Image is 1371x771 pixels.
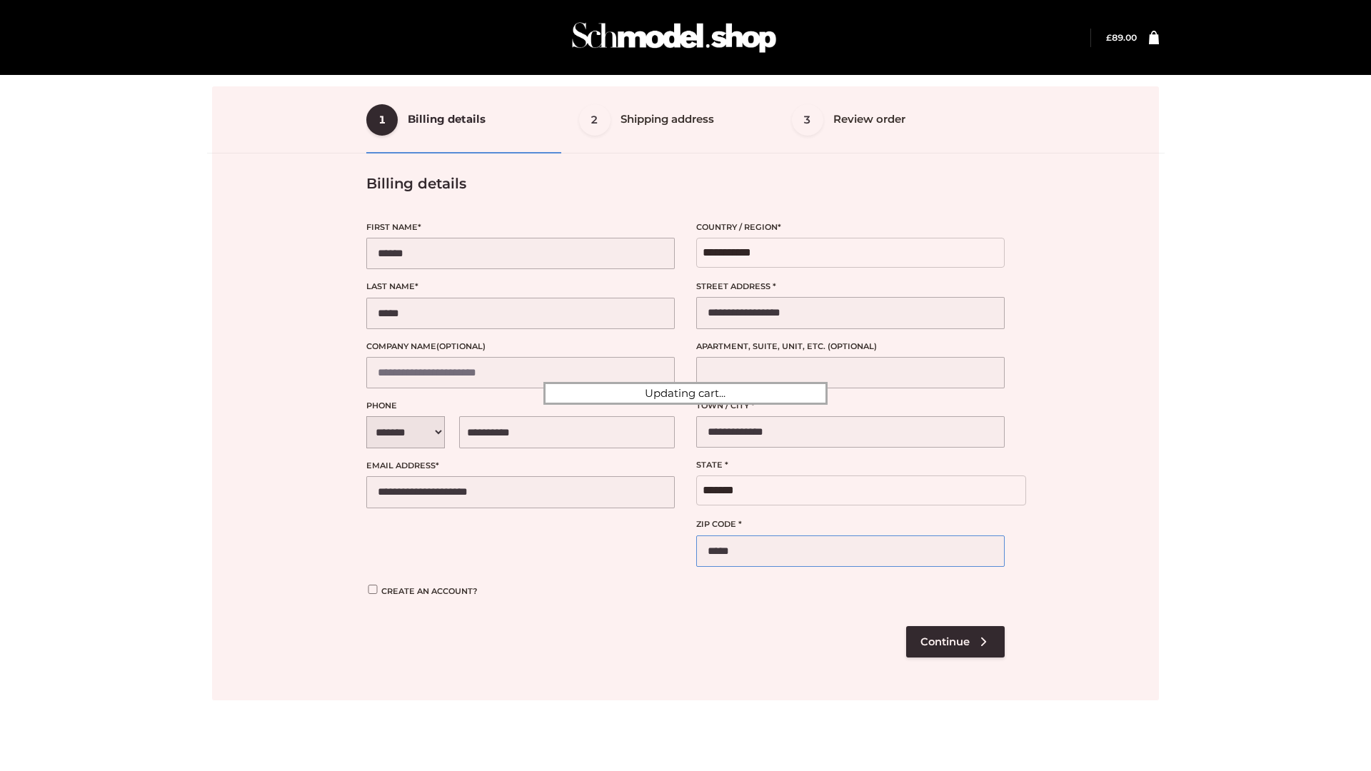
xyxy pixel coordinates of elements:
img: Schmodel Admin 964 [567,9,781,66]
div: Updating cart... [543,382,828,405]
bdi: 89.00 [1106,32,1137,43]
span: £ [1106,32,1112,43]
a: £89.00 [1106,32,1137,43]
